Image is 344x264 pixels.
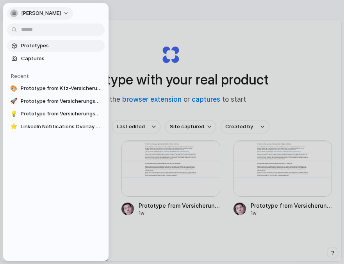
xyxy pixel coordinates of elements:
span: Prototype from Versicherungsvergleich v2 [21,97,102,105]
span: Captures [21,55,102,63]
a: 💡Prototype from Versicherungsvergleich [7,108,105,120]
span: [PERSON_NAME] [21,9,61,17]
span: Prototypes [21,42,102,50]
span: Recent [11,73,29,79]
div: 💡 [10,110,18,118]
span: LinkedIn Notifications Overlay Reader [21,123,102,131]
a: 🎨Prototype from Kfz-Versicherung Vergleich 2025 [7,83,105,94]
div: 🚀 [10,97,18,105]
span: Prototype from Versicherungsvergleich [21,110,102,118]
a: Prototypes [7,40,105,52]
span: Prototype from Kfz-Versicherung Vergleich 2025 [21,84,102,92]
button: [PERSON_NAME] [7,7,73,20]
a: ⭐LinkedIn Notifications Overlay Reader [7,121,105,133]
a: 🚀Prototype from Versicherungsvergleich v2 [7,95,105,107]
div: 🎨 [10,84,18,92]
div: ⭐ [10,123,18,131]
a: Captures [7,53,105,65]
